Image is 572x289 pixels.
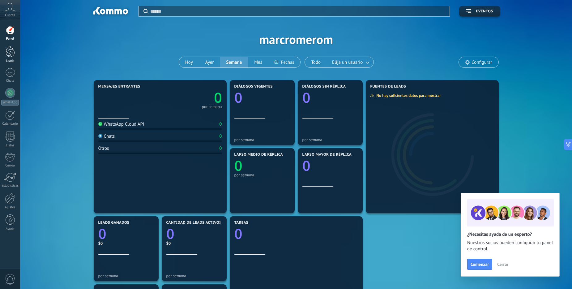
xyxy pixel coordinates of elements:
button: Elija un usuario [327,57,374,67]
button: Eventos [459,6,500,17]
span: Elija un usuario [331,58,364,67]
div: WhatsApp [1,100,19,106]
div: por semana [234,137,290,142]
div: Ajustes [1,205,19,209]
span: Fuentes de leads [370,84,406,89]
button: Mes [248,57,268,67]
div: 0 [219,121,222,127]
div: por semana [202,105,222,108]
span: Tareas [234,221,249,225]
button: Fechas [268,57,300,67]
span: Nuestros socios pueden configurar tu panel de control. [467,240,553,252]
button: Cerrar [494,260,511,269]
button: Todo [305,57,327,67]
div: Estadísticas [1,184,19,188]
text: 0 [302,88,310,107]
a: 0 [98,224,154,243]
text: 0 [234,88,242,107]
div: por semana [234,173,290,177]
text: 0 [234,156,242,175]
span: Comenzar [471,262,489,266]
div: WhatsApp Cloud API [98,121,144,127]
div: Correo [1,164,19,168]
button: Semana [220,57,248,67]
div: Chats [1,79,19,83]
div: Calendario [1,122,19,126]
span: Mensajes entrantes [98,84,140,89]
span: Cerrar [497,262,508,266]
div: Chats [98,133,115,139]
button: Ayer [199,57,220,67]
span: Cantidad de leads activos [166,221,222,225]
text: 0 [302,156,310,175]
span: Configurar [472,60,492,65]
span: Leads ganados [98,221,130,225]
text: 0 [98,224,106,243]
button: Comenzar [467,259,492,270]
img: Chats [98,134,102,138]
h2: ¿Necesitas ayuda de un experto? [467,231,553,237]
div: Leads [1,59,19,63]
div: Listas [1,144,19,148]
div: por semana [302,137,358,142]
div: 0 [219,145,222,151]
text: 0 [214,88,222,107]
div: Otros [98,145,109,151]
div: Panel [1,37,19,41]
span: Eventos [476,9,493,14]
span: Diálogos sin réplica [302,84,346,89]
div: por semana [98,274,154,278]
span: Lapso mayor de réplica [302,153,352,157]
button: Hoy [179,57,199,67]
div: 0 [219,133,222,139]
img: WhatsApp Cloud API [98,122,102,126]
div: Ayuda [1,227,19,231]
text: 0 [234,224,242,243]
div: $0 [98,241,154,246]
span: Lapso medio de réplica [234,153,283,157]
span: Diálogos vigentes [234,84,273,89]
a: 0 [160,88,222,107]
a: 0 [166,224,222,243]
span: Cuenta [5,13,15,17]
a: 0 [234,224,358,243]
div: por semana [166,274,222,278]
div: $0 [166,241,222,246]
div: No hay suficientes datos para mostrar [370,93,445,98]
text: 0 [166,224,174,243]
